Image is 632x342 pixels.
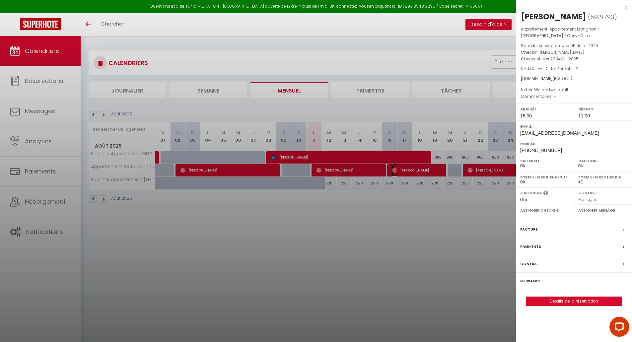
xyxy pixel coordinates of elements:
label: Messages [520,278,540,285]
span: Appartement Matignon • [GEOGRAPHIC_DATA] • Cosy• Clim [521,26,599,38]
span: 11:00 [578,113,590,118]
button: Détails de la réservation [526,297,622,306]
span: Pas signé [578,197,597,202]
i: Sélectionner OUI si vous souhaiter envoyer les séquences de messages post-checkout [543,190,548,197]
p: Date de réservation : [521,42,627,49]
span: Mer 20 Août . 2025 [542,56,579,62]
label: Formulaire Bienvenue [520,174,570,180]
p: Checkout : [521,56,627,62]
iframe: LiveChat chat widget [604,314,632,342]
label: Facture [520,226,537,233]
p: Checkin : [521,49,627,56]
p: Commentaires : [521,93,627,100]
label: Caution [578,158,628,164]
span: [PERSON_NAME][DATE] [539,49,585,55]
label: Départ [578,106,628,112]
label: Contrat [520,260,539,267]
span: 5921793 [591,13,614,21]
p: Notes : [521,87,627,93]
label: Assigner Menage [578,207,628,214]
span: [EMAIL_ADDRESS][DOMAIN_NAME] [520,130,599,136]
div: [DOMAIN_NAME] [521,76,627,82]
label: Mobile [520,140,628,147]
span: Nb Enfants : 0 [551,66,578,72]
label: A relancer [520,190,542,196]
label: Email [520,123,628,130]
label: Paiements [520,243,541,250]
label: Arrivée [520,106,570,112]
p: Appartement : [521,26,627,39]
span: ( € ) [552,76,572,81]
label: Contrat [578,190,597,194]
label: Formulaire Checkin [578,174,628,180]
span: ( ) [588,12,617,22]
div: [PERSON_NAME] [521,11,586,22]
span: - [554,94,556,99]
span: [PHONE_NUMBER] [520,148,562,153]
span: We are two adults. [534,87,572,93]
span: 1026.8 [554,76,566,81]
a: Détails de la réservation [526,297,622,306]
label: Paiement [520,158,570,164]
span: Nb Adultes : 2 - [521,66,578,72]
span: 16:00 [520,113,532,118]
div: x [516,3,627,11]
span: Jeu 05 Juin . 2025 [562,43,598,48]
label: Assigner Checkin [520,207,570,214]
